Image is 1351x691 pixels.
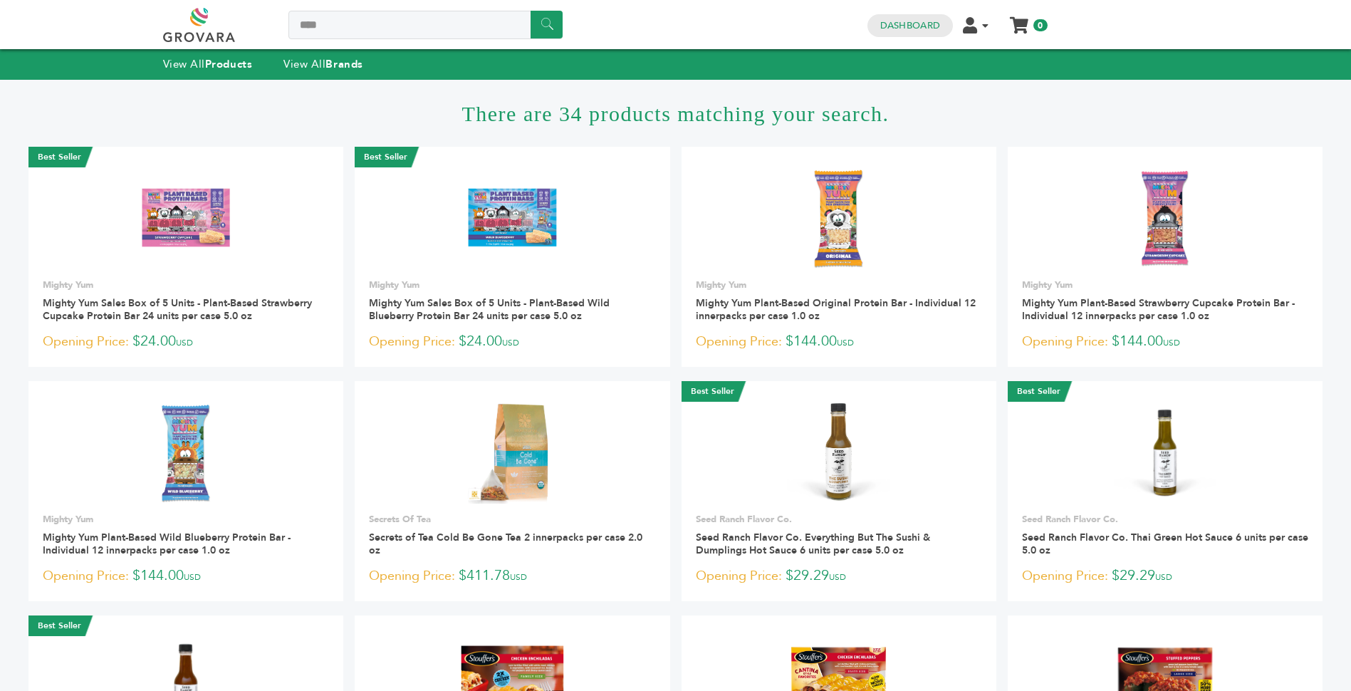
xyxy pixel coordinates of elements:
span: Opening Price: [43,332,129,351]
img: Seed Ranch Flavor Co. Everything But The Sushi & Dumplings Hot Sauce 6 units per case 5.0 oz [787,400,890,504]
p: $29.29 [1022,566,1308,587]
p: Seed Ranch Flavor Co. [696,513,982,526]
span: USD [510,571,527,583]
img: Mighty Yum Sales Box of 5 Units - Plant-Based Wild Blueberry Protein Bar 24 units per case 5.0 oz [461,166,564,269]
a: Secrets of Tea Cold Be Gone Tea 2 innerpacks per case 2.0 oz [369,531,642,557]
span: Opening Price: [696,566,782,586]
img: Mighty Yum Plant-Based Wild Blueberry Protein Bar - Individual 12 innerpacks per case 1.0 oz [135,400,238,504]
img: Secrets of Tea Cold Be Gone Tea 2 innerpacks per case 2.0 oz [461,400,564,504]
img: Mighty Yum Plant-Based Original Protein Bar - Individual 12 innerpacks per case 1.0 oz [787,166,890,269]
strong: Products [205,57,252,71]
span: USD [176,337,193,348]
span: USD [184,571,201,583]
span: USD [1163,337,1180,348]
span: Opening Price: [1022,566,1108,586]
span: 0 [1033,19,1047,31]
p: Seed Ranch Flavor Co. [1022,513,1308,526]
a: Dashboard [880,19,940,32]
h1: There are 34 products matching your search. [28,80,1323,147]
img: Mighty Yum Plant-Based Strawberry Cupcake Protein Bar - Individual 12 innerpacks per case 1.0 oz [1114,166,1217,269]
span: USD [502,337,519,348]
span: USD [837,337,854,348]
a: Mighty Yum Plant-Based Wild Blueberry Protein Bar - Individual 12 innerpacks per case 1.0 oz [43,531,291,557]
p: Mighty Yum [696,279,982,291]
a: Mighty Yum Plant-Based Strawberry Cupcake Protein Bar - Individual 12 innerpacks per case 1.0 oz [1022,296,1295,323]
a: My Cart [1011,13,1027,28]
a: Mighty Yum Sales Box of 5 Units - Plant-Based Wild Blueberry Protein Bar 24 units per case 5.0 oz [369,296,610,323]
span: Opening Price: [1022,332,1108,351]
p: $144.00 [43,566,329,587]
a: Mighty Yum Sales Box of 5 Units - Plant-Based Strawberry Cupcake Protein Bar 24 units per case 5.... [43,296,312,323]
p: $24.00 [43,331,329,353]
span: Opening Price: [369,332,455,351]
p: Mighty Yum [1022,279,1308,291]
span: USD [829,571,846,583]
p: $144.00 [696,331,982,353]
a: View AllBrands [283,57,363,71]
span: USD [1155,571,1172,583]
span: Opening Price: [43,566,129,586]
img: Mighty Yum Sales Box of 5 Units - Plant-Based Strawberry Cupcake Protein Bar 24 units per case 5.... [135,166,238,269]
p: Mighty Yum [369,279,655,291]
p: $29.29 [696,566,982,587]
p: Secrets Of Tea [369,513,655,526]
p: $144.00 [1022,331,1308,353]
img: Seed Ranch Flavor Co. Thai Green Hot Sauce 6 units per case 5.0 oz [1114,400,1217,504]
p: Mighty Yum [43,513,329,526]
p: $411.78 [369,566,655,587]
span: Opening Price: [696,332,782,351]
input: Search a product or brand... [288,11,563,39]
a: Seed Ranch Flavor Co. Thai Green Hot Sauce 6 units per case 5.0 oz [1022,531,1308,557]
a: Mighty Yum Plant-Based Original Protein Bar - Individual 12 innerpacks per case 1.0 oz [696,296,976,323]
p: $24.00 [369,331,655,353]
p: Mighty Yum [43,279,329,291]
strong: Brands [325,57,362,71]
a: Seed Ranch Flavor Co. Everything But The Sushi & Dumplings Hot Sauce 6 units per case 5.0 oz [696,531,930,557]
span: Opening Price: [369,566,455,586]
a: View AllProducts [163,57,253,71]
